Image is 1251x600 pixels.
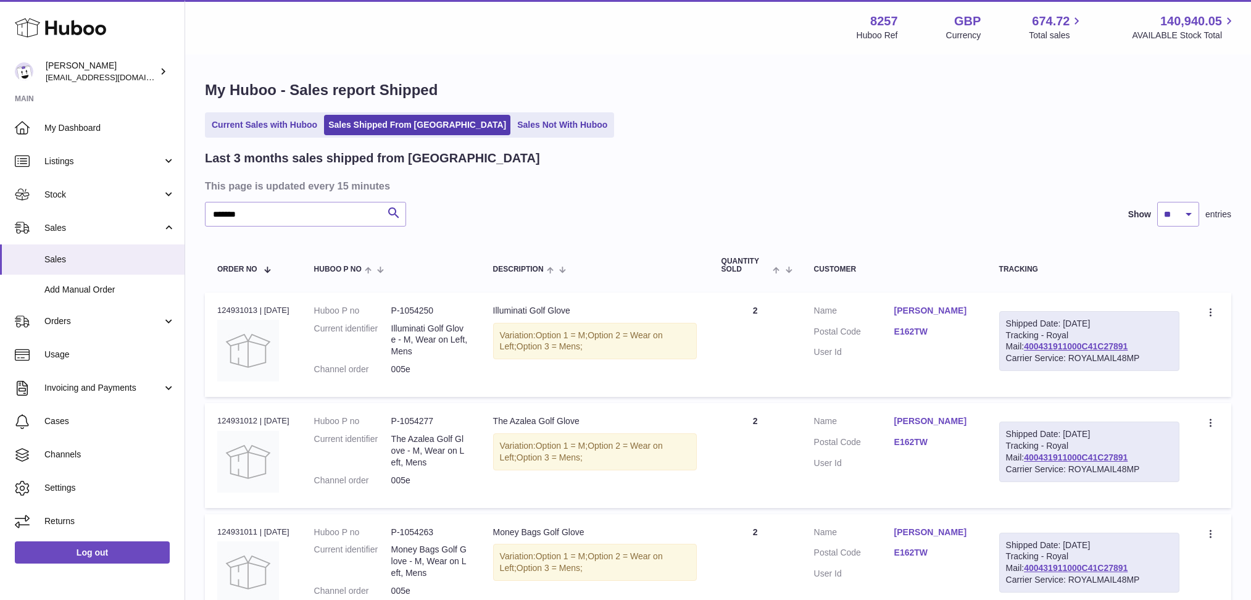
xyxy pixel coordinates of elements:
dt: Postal Code [814,547,894,562]
div: The Azalea Golf Glove [493,415,697,427]
td: 2 [709,293,802,397]
dt: Current identifier [314,544,391,579]
dd: The Azalea Golf Glove - M, Wear on Left, Mens [391,433,468,469]
div: Tracking - Royal Mail: [999,311,1179,372]
dt: Name [814,527,894,541]
a: Sales Shipped From [GEOGRAPHIC_DATA] [324,115,510,135]
span: 674.72 [1032,13,1070,30]
div: Tracking [999,265,1179,273]
strong: 8257 [870,13,898,30]
dd: 005e [391,585,468,597]
span: Total sales [1029,30,1084,41]
dd: Money Bags Golf Glove - M, Wear on Left, Mens [391,544,468,579]
dt: Name [814,415,894,430]
span: Option 1 = M; [536,441,588,451]
dt: Name [814,305,894,320]
span: Add Manual Order [44,284,175,296]
td: 2 [709,403,802,507]
dd: P-1054263 [391,527,468,538]
img: no-photo.jpg [217,320,279,381]
dt: Channel order [314,364,391,375]
dt: Huboo P no [314,415,391,427]
a: 400431911000C41C27891 [1024,452,1128,462]
span: Returns [44,515,175,527]
a: E162TW [894,436,975,448]
div: [PERSON_NAME] [46,60,157,83]
a: E162TW [894,326,975,338]
span: Option 1 = M; [536,551,588,561]
dd: 005e [391,364,468,375]
div: Variation: [493,323,697,360]
span: Stock [44,189,162,201]
div: Tracking - Royal Mail: [999,422,1179,482]
strong: GBP [954,13,981,30]
span: Usage [44,349,175,360]
dt: User Id [814,457,894,469]
div: Money Bags Golf Glove [493,527,697,538]
div: 124931011 | [DATE] [217,527,289,538]
div: Carrier Service: ROYALMAIL48MP [1006,574,1173,586]
span: Settings [44,482,175,494]
div: 124931013 | [DATE] [217,305,289,316]
span: Option 2 = Wear on Left; [500,441,663,462]
dt: User Id [814,568,894,580]
span: Orders [44,315,162,327]
span: entries [1205,209,1231,220]
a: [PERSON_NAME] [894,415,975,427]
dt: Postal Code [814,436,894,451]
dt: Channel order [314,585,391,597]
dd: P-1054277 [391,415,468,427]
dt: Huboo P no [314,527,391,538]
span: Invoicing and Payments [44,382,162,394]
span: My Dashboard [44,122,175,134]
a: 400431911000C41C27891 [1024,341,1128,351]
span: Option 3 = Mens; [517,341,583,351]
h2: Last 3 months sales shipped from [GEOGRAPHIC_DATA] [205,150,540,167]
span: [EMAIL_ADDRESS][DOMAIN_NAME] [46,72,181,82]
span: Sales [44,222,162,234]
span: Option 3 = Mens; [517,563,583,573]
dt: User Id [814,346,894,358]
a: Current Sales with Huboo [207,115,322,135]
span: Order No [217,265,257,273]
h1: My Huboo - Sales report Shipped [205,80,1231,100]
a: 674.72 Total sales [1029,13,1084,41]
img: don@skinsgolf.com [15,62,33,81]
a: 140,940.05 AVAILABLE Stock Total [1132,13,1236,41]
span: Huboo P no [314,265,362,273]
img: no-photo.jpg [217,431,279,493]
span: 140,940.05 [1160,13,1222,30]
a: 400431911000C41C27891 [1024,563,1128,573]
dd: Illuminati Golf Glove - M, Wear on Left, Mens [391,323,468,358]
span: Description [493,265,544,273]
h3: This page is updated every 15 minutes [205,179,1228,193]
div: Shipped Date: [DATE] [1006,318,1173,330]
dt: Postal Code [814,326,894,341]
a: Log out [15,541,170,564]
span: Channels [44,449,175,460]
div: Huboo Ref [857,30,898,41]
a: Sales Not With Huboo [513,115,612,135]
dd: P-1054250 [391,305,468,317]
a: [PERSON_NAME] [894,305,975,317]
span: Cases [44,415,175,427]
div: Shipped Date: [DATE] [1006,428,1173,440]
span: Quantity Sold [721,257,770,273]
div: Carrier Service: ROYALMAIL48MP [1006,352,1173,364]
div: Variation: [493,544,697,581]
span: Option 1 = M; [536,330,588,340]
span: AVAILABLE Stock Total [1132,30,1236,41]
div: Currency [946,30,981,41]
div: Shipped Date: [DATE] [1006,540,1173,551]
dt: Current identifier [314,323,391,358]
div: Illuminati Golf Glove [493,305,697,317]
dt: Huboo P no [314,305,391,317]
dt: Current identifier [314,433,391,469]
div: Tracking - Royal Mail: [999,533,1179,593]
div: Carrier Service: ROYALMAIL48MP [1006,464,1173,475]
dt: Channel order [314,475,391,486]
a: [PERSON_NAME] [894,527,975,538]
label: Show [1128,209,1151,220]
div: 124931012 | [DATE] [217,415,289,427]
div: Customer [814,265,975,273]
